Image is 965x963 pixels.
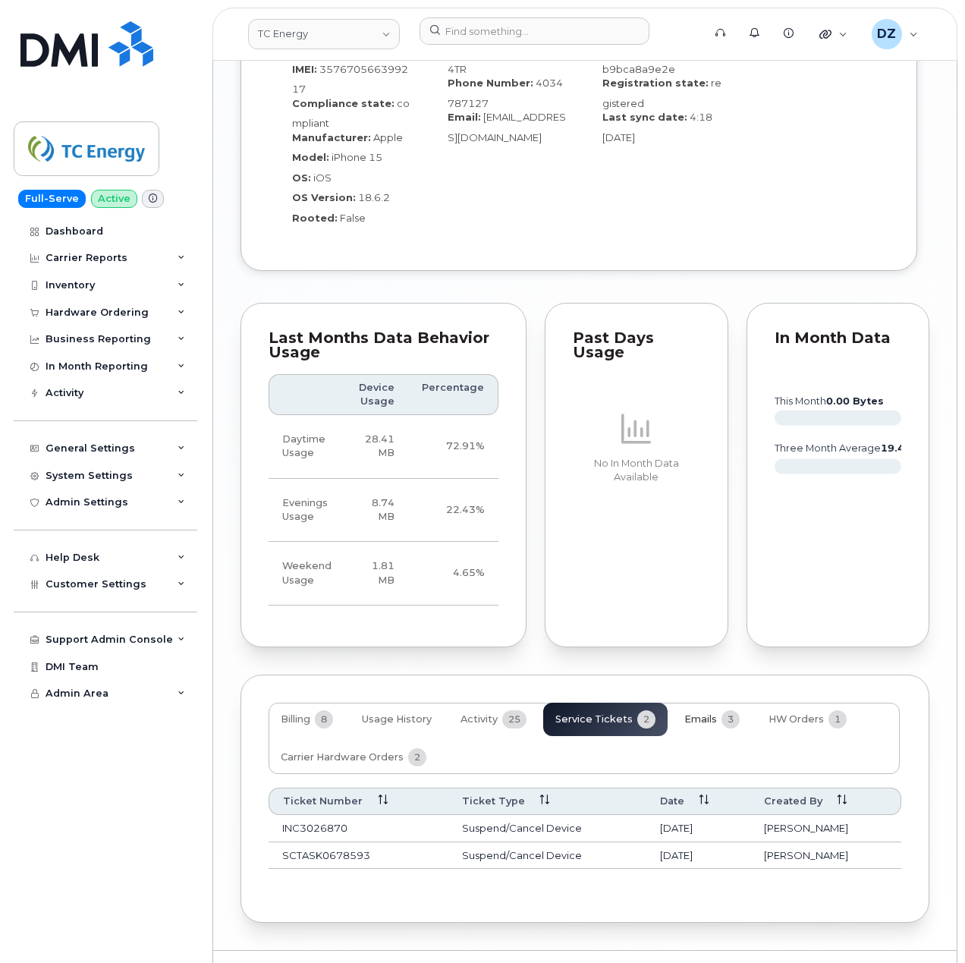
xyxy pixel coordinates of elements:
tr: Friday from 6:00pm to Monday 8:00am [269,542,498,606]
span: False [340,212,366,224]
span: iOS [313,172,332,184]
span: 357670566399217 [292,63,408,96]
tspan: 0.00 Bytes [826,395,884,407]
div: In Month Data [775,331,902,346]
span: Carrier Hardware Orders [281,751,404,763]
label: Phone Number: [448,76,533,90]
span: registered [602,77,721,109]
span: 1 [828,710,847,729]
td: [PERSON_NAME] [750,815,901,842]
span: Created By [764,795,822,808]
span: Billing [281,713,310,725]
input: Find something... [420,17,649,45]
div: Devon Zellars [861,19,929,49]
span: HW Orders [769,713,824,725]
td: Weekend Usage [269,542,345,606]
label: Compliance state: [292,96,394,111]
span: 18.6.2 [358,191,390,203]
label: Email: [448,110,481,124]
label: OS: [292,171,311,185]
td: 28.41 MB [345,415,408,479]
span: Apple [373,131,403,143]
span: iPhone 15 [332,151,382,163]
label: IMEI: [292,62,317,77]
td: [DATE] [646,815,750,842]
label: Rooted: [292,211,338,225]
span: SUPERVISED-iPhone-DV79WP24TR [448,28,567,74]
label: OS Version: [292,190,356,205]
td: 1.81 MB [345,542,408,606]
iframe: Messenger Launcher [899,897,954,952]
span: Date [660,795,684,808]
div: Last Months Data Behavior Usage [269,331,498,360]
div: Past Days Usage [573,331,700,360]
span: 2 [408,748,426,766]
td: [DATE] [646,842,750,870]
p: No In Month Data Available [573,457,700,485]
text: this month [774,395,884,407]
td: Suspend/Cancel Device [448,815,646,842]
td: SCTASK0678593 [269,842,448,870]
span: Emails [684,713,717,725]
label: Model: [292,150,329,165]
span: 4:18 [DATE] [602,111,712,143]
div: Quicklinks [809,19,858,49]
span: 9609e28c-179d-4a30-a3bb-3b9bca8a9e2e [602,28,718,74]
td: [PERSON_NAME] [750,842,901,870]
span: Usage History [362,713,432,725]
span: Ticket Type [462,795,525,808]
span: DZ [877,25,896,43]
td: Suspend/Cancel Device [448,842,646,870]
span: Activity [460,713,498,725]
span: Ticket Number [283,795,363,808]
td: Daytime Usage [269,415,345,479]
span: 8 [315,710,333,729]
td: Evenings Usage [269,479,345,543]
th: Percentage [408,374,498,416]
th: Device Usage [345,374,408,416]
span: 4034787127 [448,77,563,109]
td: 8.74 MB [345,479,408,543]
span: [EMAIL_ADDRESS][DOMAIN_NAME] [448,111,566,143]
span: 3 [721,710,740,729]
a: TC Energy [248,19,400,49]
tr: Weekdays from 6:00pm to 8:00am [269,479,498,543]
label: Registration state: [602,76,709,90]
td: INC3026870 [269,815,448,842]
tspan: 19.48 MB [881,442,931,454]
label: Last sync date: [602,110,687,124]
td: 72.91% [408,415,498,479]
span: 25 [502,710,527,729]
text: three month average [774,442,931,454]
td: 22.43% [408,479,498,543]
td: 4.65% [408,542,498,606]
label: Manufacturer: [292,131,371,145]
